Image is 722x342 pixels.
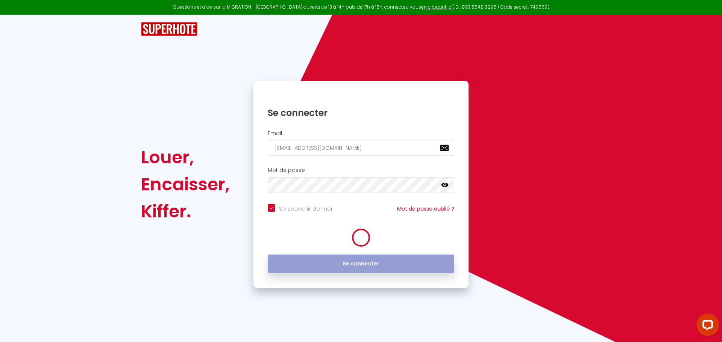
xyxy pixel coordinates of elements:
[141,171,230,198] div: Encaisser,
[268,255,454,273] button: Se connecter
[141,144,230,171] div: Louer,
[268,130,454,137] h2: Email
[397,205,454,212] a: Mot de passe oublié ?
[268,107,454,119] h1: Se connecter
[690,310,722,342] iframe: LiveChat chat widget
[421,4,452,10] a: en cliquant ici
[268,167,454,173] h2: Mot de passe
[268,140,454,156] input: Ton Email
[141,198,230,225] div: Kiffer.
[141,22,197,36] img: SuperHote logo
